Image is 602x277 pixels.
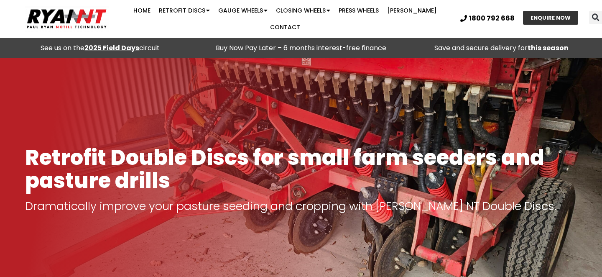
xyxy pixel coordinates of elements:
strong: this season [528,43,569,53]
a: Retrofit Discs [155,2,214,19]
p: Buy Now Pay Later – 6 months interest-free finance [205,42,397,54]
a: Closing Wheels [272,2,334,19]
p: Dramatically improve your pasture seeding and cropping with [PERSON_NAME] NT Double Discs. [25,200,577,212]
a: 2025 Field Days [84,43,139,53]
div: See us on the circuit [4,42,196,54]
h1: Retrofit Double Discs for small farm seeders and pasture drills [25,146,577,192]
a: Home [129,2,155,19]
nav: Menu [117,2,454,36]
a: 1800 792 668 [460,15,515,22]
span: 1800 792 668 [469,15,515,22]
p: Save and secure delivery for [406,42,598,54]
a: ENQUIRE NOW [523,11,578,25]
img: Ryan NT logo [25,6,109,32]
a: Contact [266,19,304,36]
a: [PERSON_NAME] [383,2,441,19]
a: Press Wheels [334,2,383,19]
a: Gauge Wheels [214,2,272,19]
span: ENQUIRE NOW [531,15,571,21]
